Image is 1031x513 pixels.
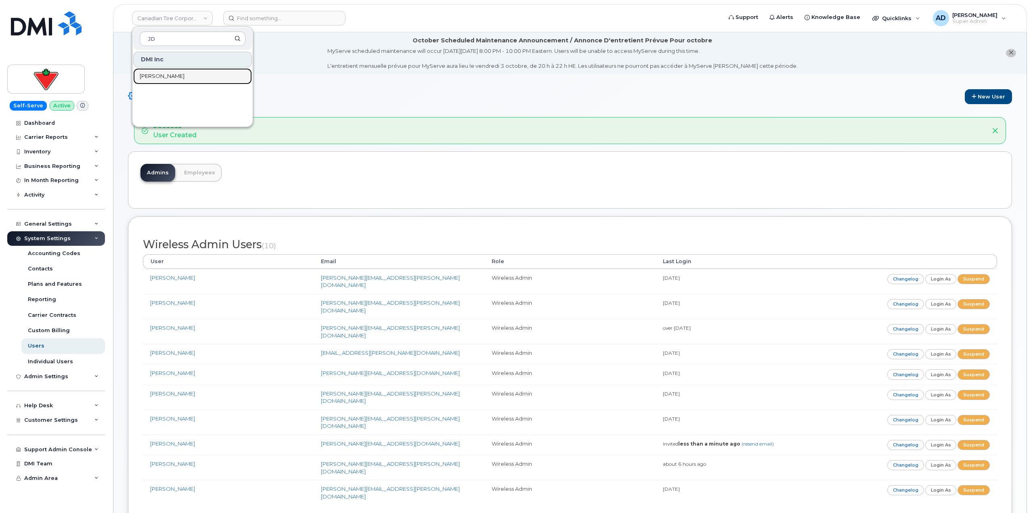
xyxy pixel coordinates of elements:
[262,241,276,250] small: (10)
[958,485,990,495] a: Suspend
[484,364,655,384] td: Wireless Admin
[321,350,460,356] a: [EMAIL_ADDRESS][PERSON_NAME][DOMAIN_NAME]
[925,460,957,470] a: Login as
[663,416,680,422] small: [DATE]
[925,415,957,425] a: Login as
[742,441,774,447] a: (resend email)
[663,486,680,492] small: [DATE]
[143,239,997,251] h2: Wireless Admin Users
[887,485,924,495] a: Changelog
[150,440,195,447] a: [PERSON_NAME]
[958,369,990,379] a: Suspend
[484,344,655,364] td: Wireless Admin
[484,319,655,344] td: Wireless Admin
[663,300,680,306] small: [DATE]
[663,441,774,447] small: invited
[925,369,957,379] a: Login as
[887,390,924,400] a: Changelog
[150,390,195,397] a: [PERSON_NAME]
[178,164,222,182] a: Employees
[140,164,175,182] a: Admins
[321,440,460,447] a: [PERSON_NAME][EMAIL_ADDRESS][DOMAIN_NAME]
[887,349,924,359] a: Changelog
[140,31,245,46] input: Search
[663,391,680,397] small: [DATE]
[663,370,680,376] small: [DATE]
[925,440,957,450] a: Login as
[958,349,990,359] a: Suspend
[887,274,924,284] a: Changelog
[150,461,195,467] a: [PERSON_NAME]
[925,274,957,284] a: Login as
[143,254,314,269] th: User
[958,274,990,284] a: Suspend
[484,410,655,435] td: Wireless Admin
[484,455,655,480] td: Wireless Admin
[925,324,957,334] a: Login as
[678,441,740,447] strong: less than a minute ago
[887,369,924,379] a: Changelog
[925,485,957,495] a: Login as
[887,440,924,450] a: Changelog
[1006,49,1016,57] button: close notification
[321,274,460,289] a: [PERSON_NAME][EMAIL_ADDRESS][PERSON_NAME][DOMAIN_NAME]
[153,121,197,140] div: User Created
[663,325,691,331] small: over [DATE]
[327,47,798,70] div: MyServe scheduled maintenance will occur [DATE][DATE] 8:00 PM - 10:00 PM Eastern. Users will be u...
[321,461,460,475] a: [PERSON_NAME][EMAIL_ADDRESS][PERSON_NAME][DOMAIN_NAME]
[958,440,990,450] a: Suspend
[150,486,195,492] a: [PERSON_NAME]
[925,299,957,309] a: Login as
[887,324,924,334] a: Changelog
[663,461,706,467] small: about 6 hours ago
[484,435,655,455] td: Wireless Admin
[484,294,655,319] td: Wireless Admin
[484,254,655,269] th: Role
[321,415,460,429] a: [PERSON_NAME][EMAIL_ADDRESS][PERSON_NAME][DOMAIN_NAME]
[965,89,1012,104] a: New User
[321,325,460,339] a: [PERSON_NAME][EMAIL_ADDRESS][PERSON_NAME][DOMAIN_NAME]
[484,480,655,505] td: Wireless Admin
[321,370,460,376] a: [PERSON_NAME][EMAIL_ADDRESS][DOMAIN_NAME]
[887,460,924,470] a: Changelog
[321,299,460,314] a: [PERSON_NAME][EMAIL_ADDRESS][PERSON_NAME][DOMAIN_NAME]
[925,390,957,400] a: Login as
[484,385,655,410] td: Wireless Admin
[663,275,680,281] small: [DATE]
[150,370,195,376] a: [PERSON_NAME]
[150,325,195,331] a: [PERSON_NAME]
[656,254,826,269] th: Last Login
[321,390,460,404] a: [PERSON_NAME][EMAIL_ADDRESS][PERSON_NAME][DOMAIN_NAME]
[887,299,924,309] a: Changelog
[958,390,990,400] a: Suspend
[314,254,484,269] th: Email
[150,350,195,356] a: [PERSON_NAME]
[925,349,957,359] a: Login as
[140,72,184,80] span: [PERSON_NAME]
[958,460,990,470] a: Suspend
[133,52,252,67] div: DMI Inc
[484,269,655,294] td: Wireless Admin
[413,36,712,45] div: October Scheduled Maintenance Announcement / Annonce D'entretient Prévue Pour octobre
[958,299,990,309] a: Suspend
[150,299,195,306] a: [PERSON_NAME]
[128,88,1012,104] h1: Admin Users
[150,274,195,281] a: [PERSON_NAME]
[958,415,990,425] a: Suspend
[663,350,680,356] small: [DATE]
[321,486,460,500] a: [PERSON_NAME][EMAIL_ADDRESS][PERSON_NAME][DOMAIN_NAME]
[887,415,924,425] a: Changelog
[958,324,990,334] a: Suspend
[150,415,195,422] a: [PERSON_NAME]
[133,68,252,84] a: [PERSON_NAME]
